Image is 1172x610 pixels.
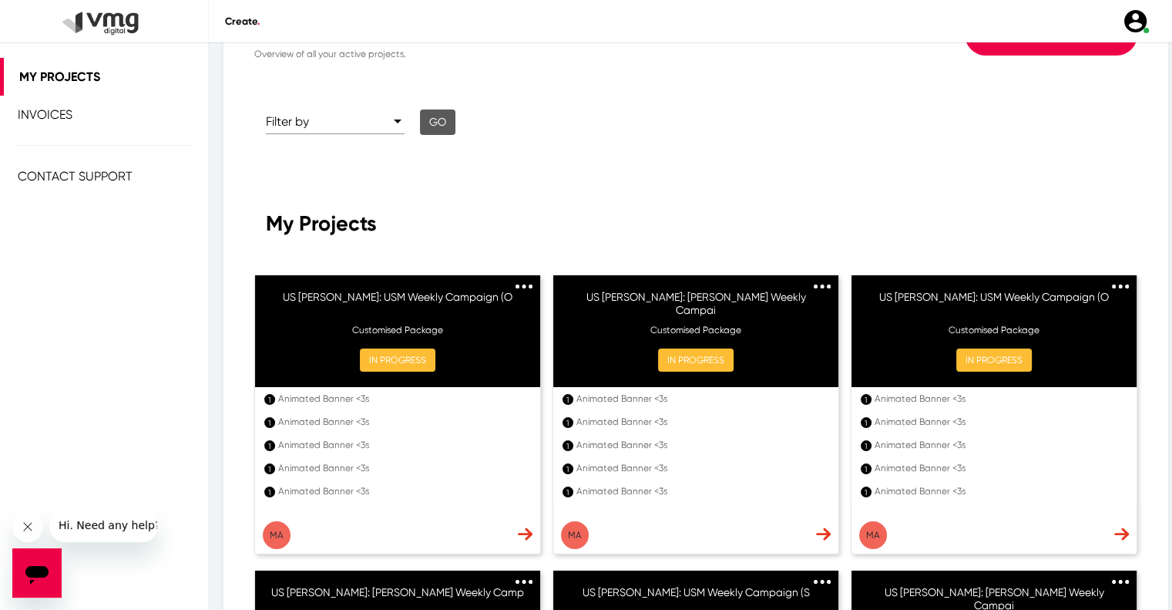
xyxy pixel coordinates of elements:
[875,484,1123,498] div: Animated Banner <3s
[576,461,824,475] div: Animated Banner <3s
[816,527,831,541] img: dash-nav-arrow.svg
[875,438,1123,452] div: Animated Banner <3s
[956,349,1032,372] button: IN PROGRESS
[861,440,871,451] div: 1
[515,580,532,584] img: 3dots.svg
[875,392,1123,406] div: Animated Banner <3s
[1112,580,1129,584] img: 3dots.svg
[18,107,72,122] span: Invoices
[225,15,260,27] span: Create
[1112,285,1129,288] img: 3dots.svg
[861,417,871,428] div: 1
[867,323,1121,337] p: Customised Package
[1113,8,1157,35] a: user
[576,438,824,452] div: Animated Banner <3s
[861,463,871,474] div: 1
[859,521,887,549] button: Ma
[1114,527,1129,541] img: dash-nav-arrow.svg
[569,323,823,337] p: Customised Package
[278,461,526,475] div: Animated Banner <3s
[12,511,43,542] iframe: Close message
[257,15,260,27] span: .
[576,392,824,406] div: Animated Banner <3s
[576,484,824,498] div: Animated Banner <3s
[515,285,532,288] img: 3dots.svg
[875,461,1123,475] div: Animated Banner <3s
[264,417,275,428] div: 1
[254,39,835,61] p: Overview of all your active projects.
[270,323,525,337] p: Customised Package
[658,349,734,372] button: IN PROGRESS
[264,463,275,474] div: 1
[278,415,526,429] div: Animated Banner <3s
[19,69,100,84] span: My Projects
[270,586,525,609] h6: US [PERSON_NAME]: [PERSON_NAME] Weekly Camp
[576,415,824,429] div: Animated Banner <3s
[561,521,589,549] button: Ma
[278,392,526,406] div: Animated Banner <3s
[562,487,573,497] div: 1
[18,169,133,184] span: Contact Support
[562,394,573,405] div: 1
[518,527,532,541] img: dash-nav-arrow.svg
[278,438,526,452] div: Animated Banner <3s
[278,484,526,498] div: Animated Banner <3s
[814,580,831,584] img: 3dots.svg
[562,440,573,451] div: 1
[270,291,525,314] h6: US [PERSON_NAME]: USM Weekly Campaign (O
[569,291,823,314] h6: US [PERSON_NAME]: [PERSON_NAME] Weekly Campai
[562,417,573,428] div: 1
[264,440,275,451] div: 1
[263,521,290,549] button: Ma
[9,11,111,23] span: Hi. Need any help?
[264,487,275,497] div: 1
[12,548,62,598] iframe: Button to launch messaging window
[861,394,871,405] div: 1
[861,487,871,497] div: 1
[420,110,455,135] button: Go
[814,285,831,288] img: 3dots.svg
[49,508,157,542] iframe: Message from company
[875,415,1123,429] div: Animated Banner <3s
[360,349,435,372] button: IN PROGRESS
[562,463,573,474] div: 1
[266,211,377,236] span: My Projects
[264,394,275,405] div: 1
[867,586,1121,609] h6: US [PERSON_NAME]: [PERSON_NAME] Weekly Campai
[569,586,823,609] h6: US [PERSON_NAME]: USM Weekly Campaign (S
[867,291,1121,314] h6: US [PERSON_NAME]: USM Weekly Campaign (O
[1122,8,1149,35] img: user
